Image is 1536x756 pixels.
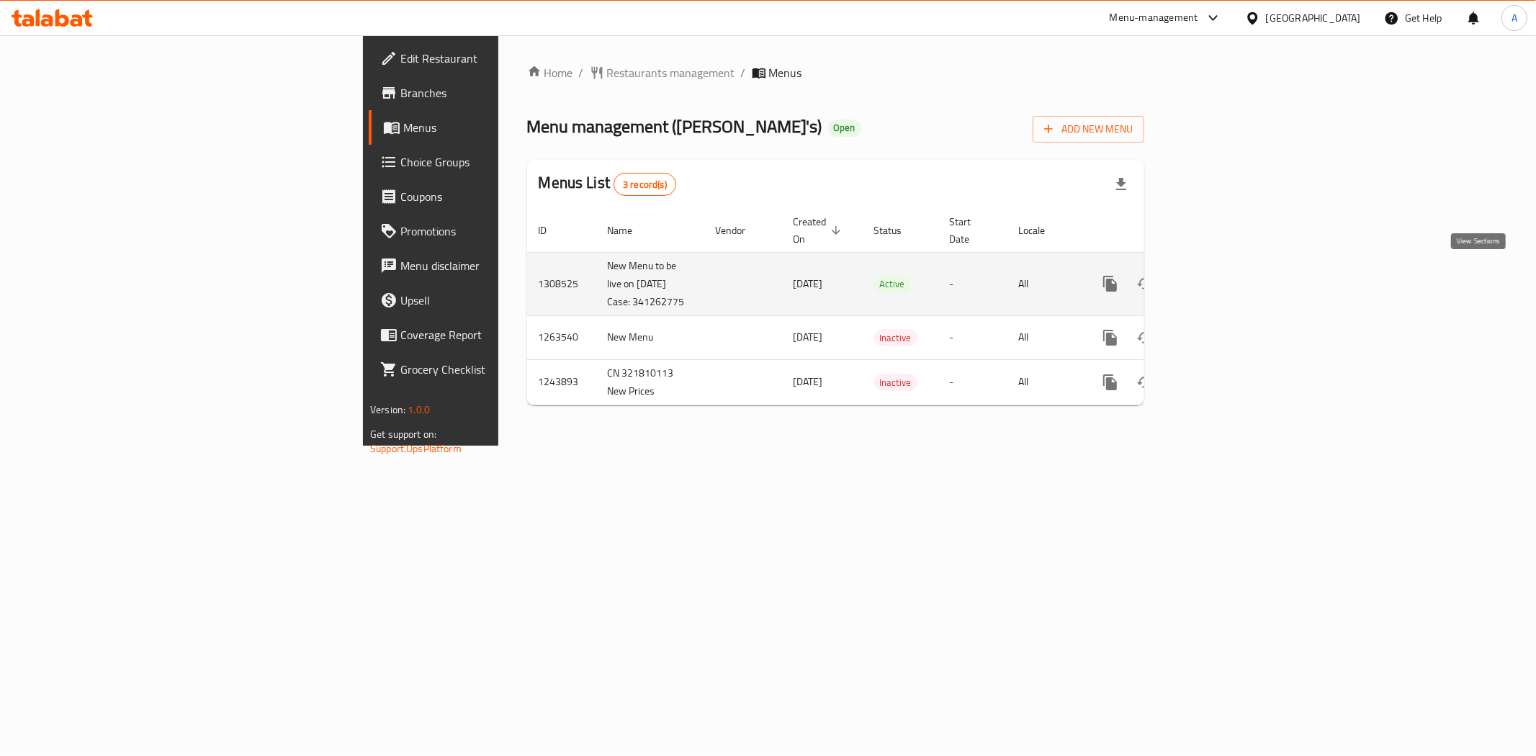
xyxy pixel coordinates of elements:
span: Vendor [716,222,765,239]
span: Branches [400,84,608,102]
span: Menus [403,119,608,136]
span: [DATE] [794,274,823,293]
span: Active [874,276,911,292]
span: A [1512,10,1517,26]
div: [GEOGRAPHIC_DATA] [1266,10,1361,26]
span: 3 record(s) [614,178,675,192]
span: Choice Groups [400,153,608,171]
span: Menu disclaimer [400,257,608,274]
div: Inactive [874,329,917,346]
span: [DATE] [794,372,823,391]
span: Add New Menu [1044,120,1133,138]
span: Version: [370,400,405,419]
td: New Menu [596,315,704,359]
a: Restaurants management [590,64,735,81]
button: more [1093,365,1128,400]
span: Coupons [400,188,608,205]
span: Upsell [400,292,608,309]
td: All [1007,359,1082,405]
nav: breadcrumb [527,64,1144,81]
a: Promotions [369,214,619,248]
a: Edit Restaurant [369,41,619,76]
button: more [1093,320,1128,355]
span: [DATE] [794,328,823,346]
td: All [1007,252,1082,315]
span: Status [874,222,921,239]
a: Upsell [369,283,619,318]
button: more [1093,266,1128,301]
button: Change Status [1128,365,1162,400]
button: Change Status [1128,266,1162,301]
span: Start Date [950,213,990,248]
a: Menus [369,110,619,145]
span: Get support on: [370,425,436,444]
div: Active [874,276,911,293]
span: Menus [769,64,802,81]
td: - [938,252,1007,315]
a: Grocery Checklist [369,352,619,387]
span: Name [608,222,652,239]
span: Restaurants management [607,64,735,81]
span: Inactive [874,330,917,346]
button: Add New Menu [1033,116,1144,143]
a: Menu disclaimer [369,248,619,283]
td: CN 321810113 New Prices [596,359,704,405]
td: New Menu to be live on [DATE] Case: 341262775 [596,252,704,315]
span: Inactive [874,374,917,391]
a: Branches [369,76,619,110]
a: Coverage Report [369,318,619,352]
span: 1.0.0 [408,400,430,419]
a: Choice Groups [369,145,619,179]
th: Actions [1082,209,1243,253]
span: Promotions [400,222,608,240]
a: Support.OpsPlatform [370,439,462,458]
span: Created On [794,213,845,248]
h2: Menus List [539,172,676,196]
div: Open [828,120,861,137]
span: Coverage Report [400,326,608,343]
span: ID [539,222,566,239]
span: Menu management ( [PERSON_NAME]'s ) [527,110,822,143]
div: Export file [1104,167,1138,202]
div: Total records count [614,173,676,196]
span: Edit Restaurant [400,50,608,67]
li: / [741,64,746,81]
span: Open [828,122,861,134]
div: Menu-management [1110,9,1198,27]
td: - [938,359,1007,405]
span: Grocery Checklist [400,361,608,378]
td: All [1007,315,1082,359]
td: - [938,315,1007,359]
table: enhanced table [527,209,1243,405]
a: Coupons [369,179,619,214]
span: Locale [1019,222,1064,239]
